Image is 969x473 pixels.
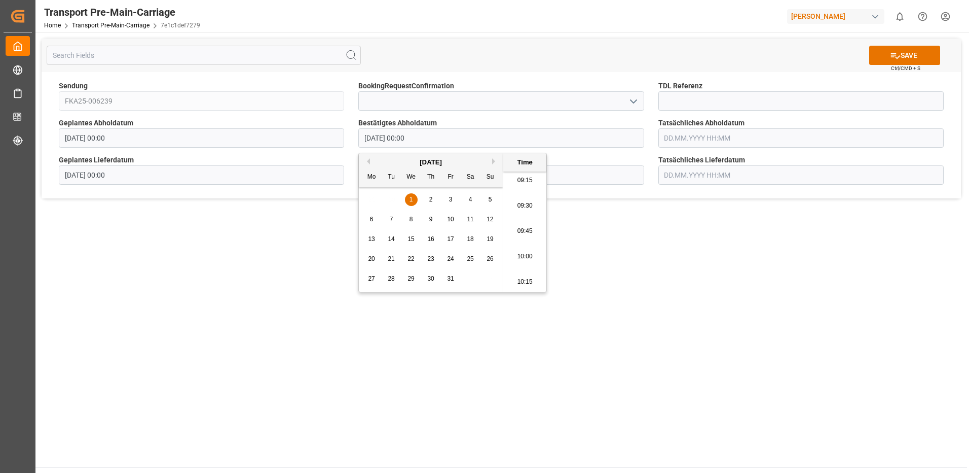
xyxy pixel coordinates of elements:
[484,233,497,246] div: Choose Sunday, October 19th, 2025
[658,128,944,148] input: DD.MM.YYYY HH:MM
[358,118,437,128] span: Bestätigtes Abholdatum
[370,216,374,223] span: 6
[425,233,437,246] div: Choose Thursday, October 16th, 2025
[444,273,457,285] div: Choose Friday, October 31st, 2025
[407,275,414,282] span: 29
[464,253,477,265] div: Choose Saturday, October 25th, 2025
[489,196,492,203] span: 5
[368,275,375,282] span: 27
[506,157,544,167] div: Time
[365,171,378,184] div: Mo
[388,255,394,262] span: 21
[365,233,378,246] div: Choose Monday, October 13th, 2025
[359,157,503,167] div: [DATE]
[409,196,413,203] span: 1
[72,22,150,29] a: Transport Pre-Main-Carriage
[503,193,546,219] li: 09:30
[405,273,418,285] div: Choose Wednesday, October 29th, 2025
[467,235,473,243] span: 18
[405,171,418,184] div: We
[484,213,497,226] div: Choose Sunday, October 12th, 2025
[464,233,477,246] div: Choose Saturday, October 18th, 2025
[385,213,398,226] div: Choose Tuesday, October 7th, 2025
[911,5,934,28] button: Help Center
[425,273,437,285] div: Choose Thursday, October 30th, 2025
[464,171,477,184] div: Sa
[427,275,434,282] span: 30
[444,171,457,184] div: Fr
[658,118,744,128] span: Tatsächliches Abholdatum
[425,213,437,226] div: Choose Thursday, October 9th, 2025
[869,46,940,65] button: SAVE
[429,196,433,203] span: 2
[365,213,378,226] div: Choose Monday, October 6th, 2025
[388,275,394,282] span: 28
[658,81,702,91] span: TDL Referenz
[658,155,745,165] span: Tatsächliches Lieferdatum
[467,216,473,223] span: 11
[888,5,911,28] button: show 0 new notifications
[425,253,437,265] div: Choose Thursday, October 23rd, 2025
[444,233,457,246] div: Choose Friday, October 17th, 2025
[365,253,378,265] div: Choose Monday, October 20th, 2025
[787,9,884,24] div: [PERSON_NAME]
[487,216,493,223] span: 12
[358,81,454,91] span: BookingRequestConfirmation
[59,81,88,91] span: Sendung
[484,253,497,265] div: Choose Sunday, October 26th, 2025
[444,193,457,206] div: Choose Friday, October 3rd, 2025
[409,216,413,223] span: 8
[484,193,497,206] div: Choose Sunday, October 5th, 2025
[444,213,457,226] div: Choose Friday, October 10th, 2025
[503,168,546,193] li: 09:15
[429,216,433,223] span: 9
[59,118,133,128] span: Geplantes Abholdatum
[405,193,418,206] div: Choose Wednesday, October 1st, 2025
[427,255,434,262] span: 23
[447,275,454,282] span: 31
[44,22,61,29] a: Home
[425,171,437,184] div: Th
[503,244,546,269] li: 10:00
[625,93,640,109] button: open menu
[385,273,398,285] div: Choose Tuesday, October 28th, 2025
[364,158,370,164] button: Previous Month
[492,158,498,164] button: Next Month
[891,64,920,72] span: Ctrl/CMD + S
[405,233,418,246] div: Choose Wednesday, October 15th, 2025
[487,255,493,262] span: 26
[464,213,477,226] div: Choose Saturday, October 11th, 2025
[59,165,344,185] input: DD.MM.YYYY HH:MM
[425,193,437,206] div: Choose Thursday, October 2nd, 2025
[467,255,473,262] span: 25
[444,253,457,265] div: Choose Friday, October 24th, 2025
[427,235,434,243] span: 16
[787,7,888,26] button: [PERSON_NAME]
[385,253,398,265] div: Choose Tuesday, October 21st, 2025
[59,155,134,165] span: Geplantes Lieferdatum
[362,190,500,289] div: month 2025-10
[407,255,414,262] span: 22
[447,235,454,243] span: 17
[503,219,546,244] li: 09:45
[44,5,200,20] div: Transport Pre-Main-Carriage
[405,213,418,226] div: Choose Wednesday, October 8th, 2025
[358,128,644,148] input: DD.MM.YYYY HH:MM
[368,235,375,243] span: 13
[388,235,394,243] span: 14
[390,216,393,223] span: 7
[405,253,418,265] div: Choose Wednesday, October 22nd, 2025
[658,165,944,185] input: DD.MM.YYYY HH:MM
[469,196,472,203] span: 4
[385,233,398,246] div: Choose Tuesday, October 14th, 2025
[47,46,361,65] input: Search Fields
[503,269,546,295] li: 10:15
[407,235,414,243] span: 15
[59,128,344,148] input: DD.MM.YYYY HH:MM
[464,193,477,206] div: Choose Saturday, October 4th, 2025
[365,273,378,285] div: Choose Monday, October 27th, 2025
[487,235,493,243] span: 19
[447,216,454,223] span: 10
[484,171,497,184] div: Su
[447,255,454,262] span: 24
